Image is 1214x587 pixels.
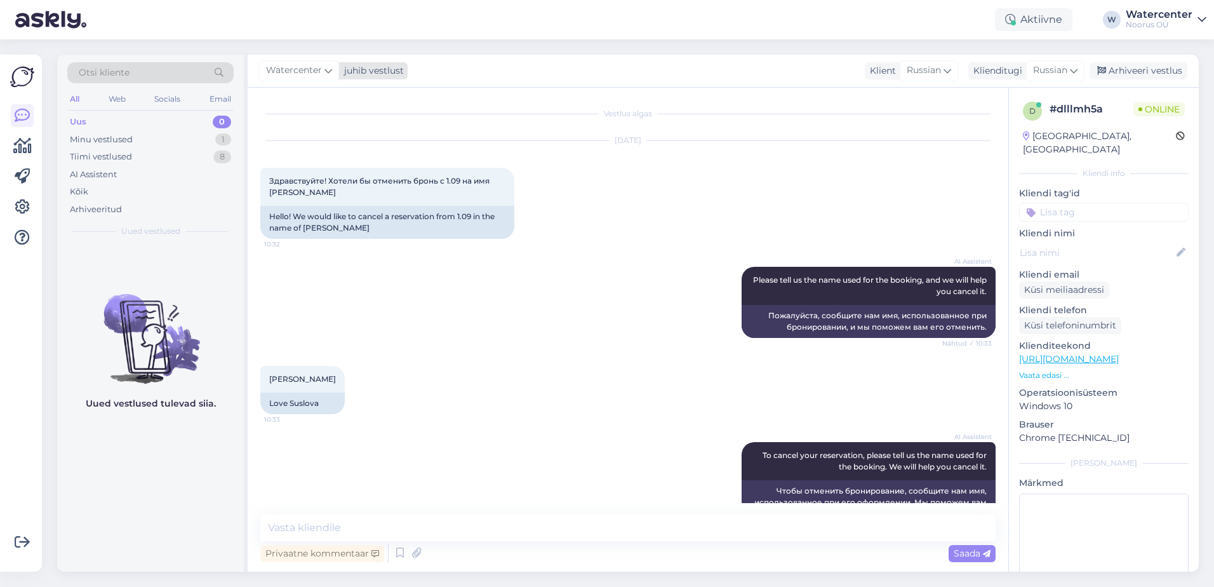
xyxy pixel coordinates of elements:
div: Tiimi vestlused [70,151,132,163]
div: Klient [865,64,896,78]
div: W [1103,11,1121,29]
div: Arhiveeritud [70,203,122,216]
span: Здравствуйте! Хотели бы отменить бронь с 1.09 на имя [PERSON_NAME] [269,176,491,197]
div: Watercenter [1126,10,1192,20]
div: Uus [70,116,86,128]
div: juhib vestlust [339,64,404,78]
p: Operatsioonisüsteem [1019,386,1189,400]
div: Love Suslova [260,393,345,414]
div: Privaatne kommentaar [260,545,384,562]
span: [PERSON_NAME] [269,374,336,384]
p: Kliendi telefon [1019,304,1189,317]
span: Russian [907,64,941,78]
div: [GEOGRAPHIC_DATA], [GEOGRAPHIC_DATA] [1023,130,1176,156]
input: Lisa nimi [1020,246,1174,260]
span: Online [1133,102,1185,116]
div: Minu vestlused [70,133,133,146]
div: Aktiivne [995,8,1072,31]
div: Hello! We would like to cancel a reservation from 1.09 in the name of [PERSON_NAME] [260,206,514,239]
div: Web [106,91,128,107]
div: Email [207,91,234,107]
div: Küsi telefoninumbrit [1019,317,1121,334]
div: Noorus OÜ [1126,20,1192,30]
div: 1 [215,133,231,146]
span: 10:33 [264,415,312,424]
p: Uued vestlused tulevad siia. [86,397,216,410]
div: AI Assistent [70,168,117,181]
div: Пожалуйста, сообщите нам имя, использованное при бронировании, и мы поможем вам его отменить. [742,305,996,338]
span: Watercenter [266,64,322,78]
img: Askly Logo [10,65,34,89]
span: AI Assistent [944,432,992,442]
span: Russian [1033,64,1067,78]
p: Vaata edasi ... [1019,370,1189,381]
p: Kliendi email [1019,268,1189,281]
p: Brauser [1019,418,1189,431]
span: d [1029,106,1036,116]
img: No chats [57,271,244,386]
a: WatercenterNoorus OÜ [1126,10,1206,30]
p: Märkmed [1019,476,1189,490]
div: [PERSON_NAME] [1019,457,1189,469]
a: [URL][DOMAIN_NAME] [1019,353,1119,365]
div: 8 [213,151,231,163]
div: Kõik [70,186,88,198]
div: Vestlus algas [260,108,996,119]
span: Saada [954,548,991,559]
span: To cancel your reservation, please tell us the name used for the booking. We will help you cancel... [763,450,989,471]
span: AI Assistent [944,257,992,266]
div: Kliendi info [1019,168,1189,179]
span: Please tell us the name used for the booking, and we will help you cancel it. [753,275,989,296]
div: All [67,91,82,107]
span: Nähtud ✓ 10:33 [942,339,992,348]
span: 10:32 [264,240,312,249]
div: Arhiveeri vestlus [1090,62,1187,79]
p: Chrome [TECHNICAL_ID] [1019,431,1189,445]
p: Windows 10 [1019,400,1189,413]
div: Küsi meiliaadressi [1019,281,1109,299]
p: Kliendi tag'id [1019,187,1189,200]
div: 0 [213,116,231,128]
div: [DATE] [260,135,996,146]
div: # dlllmh5a [1050,102,1133,117]
span: Otsi kliente [79,66,130,79]
div: Чтобы отменить бронирование, сообщите нам имя, использованное при его оформлении. Мы поможем вам ... [742,480,996,525]
p: Kliendi nimi [1019,227,1189,240]
span: Uued vestlused [121,226,180,237]
div: Socials [152,91,183,107]
p: Klienditeekond [1019,339,1189,353]
div: Klienditugi [968,64,1022,78]
input: Lisa tag [1019,203,1189,222]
